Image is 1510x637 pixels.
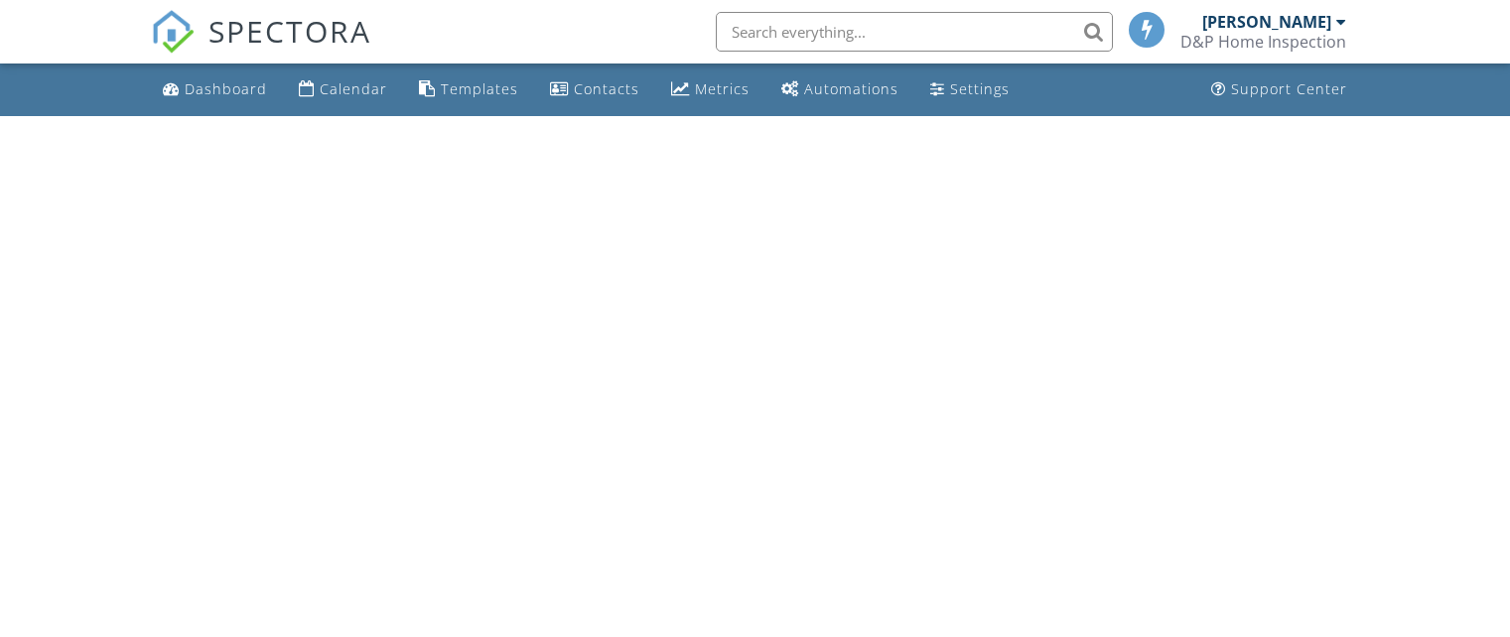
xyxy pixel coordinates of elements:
[574,79,639,98] div: Contacts
[773,71,906,108] a: Automations (Basic)
[1180,32,1346,52] div: D&P Home Inspection
[411,71,526,108] a: Templates
[663,71,757,108] a: Metrics
[291,71,395,108] a: Calendar
[922,71,1018,108] a: Settings
[695,79,750,98] div: Metrics
[185,79,267,98] div: Dashboard
[1231,79,1347,98] div: Support Center
[208,10,371,52] span: SPECTORA
[542,71,647,108] a: Contacts
[1203,71,1355,108] a: Support Center
[441,79,518,98] div: Templates
[950,79,1010,98] div: Settings
[1202,12,1331,32] div: [PERSON_NAME]
[320,79,387,98] div: Calendar
[151,10,195,54] img: The Best Home Inspection Software - Spectora
[155,71,275,108] a: Dashboard
[716,12,1113,52] input: Search everything...
[151,27,371,68] a: SPECTORA
[804,79,898,98] div: Automations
